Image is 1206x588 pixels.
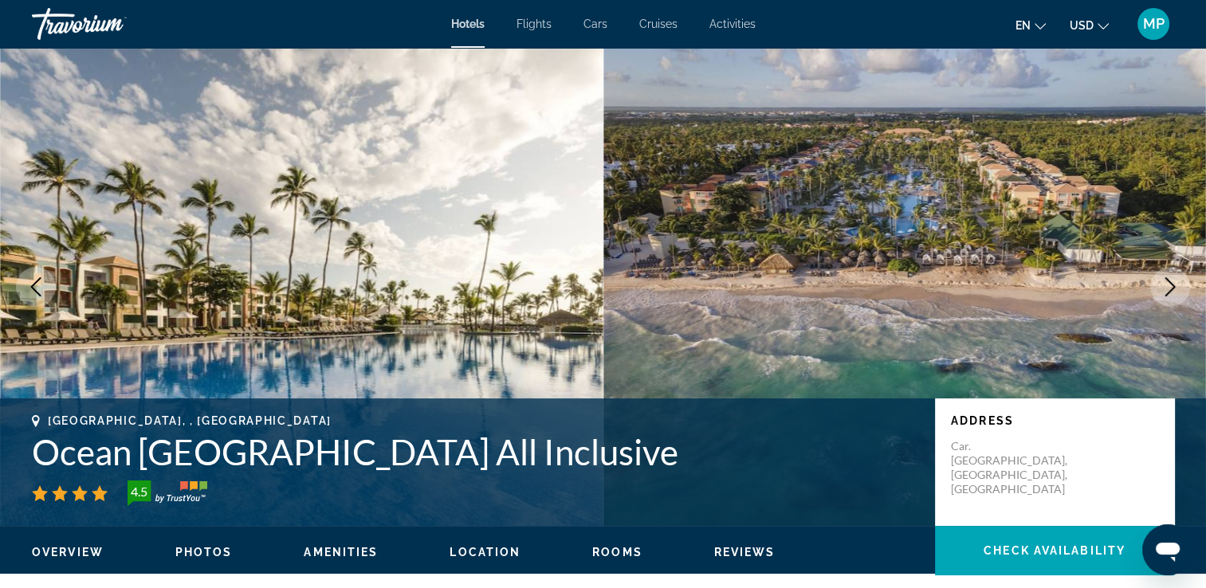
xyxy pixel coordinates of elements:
[1015,14,1046,37] button: Change language
[32,546,104,559] span: Overview
[935,526,1174,575] button: Check Availability
[175,545,233,559] button: Photos
[1133,7,1174,41] button: User Menu
[304,545,378,559] button: Amenities
[592,545,642,559] button: Rooms
[1143,16,1165,32] span: MP
[1015,19,1031,32] span: en
[32,545,104,559] button: Overview
[714,546,776,559] span: Reviews
[592,546,642,559] span: Rooms
[123,482,155,501] div: 4.5
[714,545,776,559] button: Reviews
[450,545,521,559] button: Location
[951,414,1158,427] p: Address
[16,267,56,307] button: Previous image
[32,431,919,472] h1: Ocean [GEOGRAPHIC_DATA] All Inclusive
[175,546,233,559] span: Photos
[32,3,191,45] a: Travorium
[128,480,207,506] img: trustyou-badge-hor.svg
[583,18,607,30] a: Cars
[709,18,756,30] a: Activities
[450,546,521,559] span: Location
[951,439,1078,496] p: Car. [GEOGRAPHIC_DATA], [GEOGRAPHIC_DATA], [GEOGRAPHIC_DATA]
[1142,524,1193,575] iframe: Button to launch messaging window
[984,544,1125,557] span: Check Availability
[48,414,332,427] span: [GEOGRAPHIC_DATA], , [GEOGRAPHIC_DATA]
[1070,14,1109,37] button: Change currency
[639,18,678,30] a: Cruises
[517,18,552,30] a: Flights
[451,18,485,30] a: Hotels
[304,546,378,559] span: Amenities
[1070,19,1094,32] span: USD
[1150,267,1190,307] button: Next image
